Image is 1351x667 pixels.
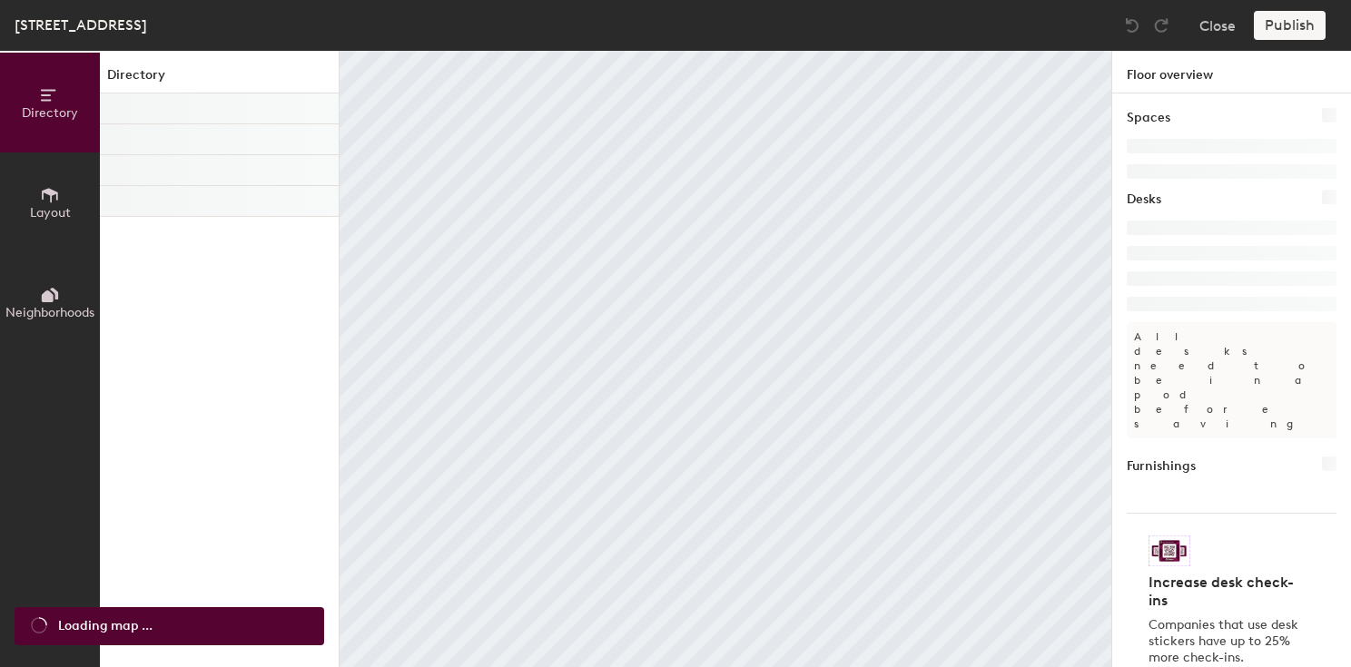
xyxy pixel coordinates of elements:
[1127,108,1170,128] h1: Spaces
[1123,16,1141,34] img: Undo
[1127,190,1161,210] h1: Desks
[1149,574,1304,610] h4: Increase desk check-ins
[340,51,1111,667] canvas: Map
[58,616,153,636] span: Loading map ...
[1149,535,1190,566] img: Sticker logo
[30,205,71,221] span: Layout
[1149,617,1304,666] p: Companies that use desk stickers have up to 25% more check-ins.
[1127,322,1336,438] p: All desks need to be in a pod before saving
[15,14,147,36] div: [STREET_ADDRESS]
[1127,456,1196,476] h1: Furnishings
[1152,16,1170,34] img: Redo
[1199,11,1236,40] button: Close
[1112,51,1351,93] h1: Floor overview
[5,305,94,320] span: Neighborhoods
[100,65,339,93] h1: Directory
[22,105,78,121] span: Directory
